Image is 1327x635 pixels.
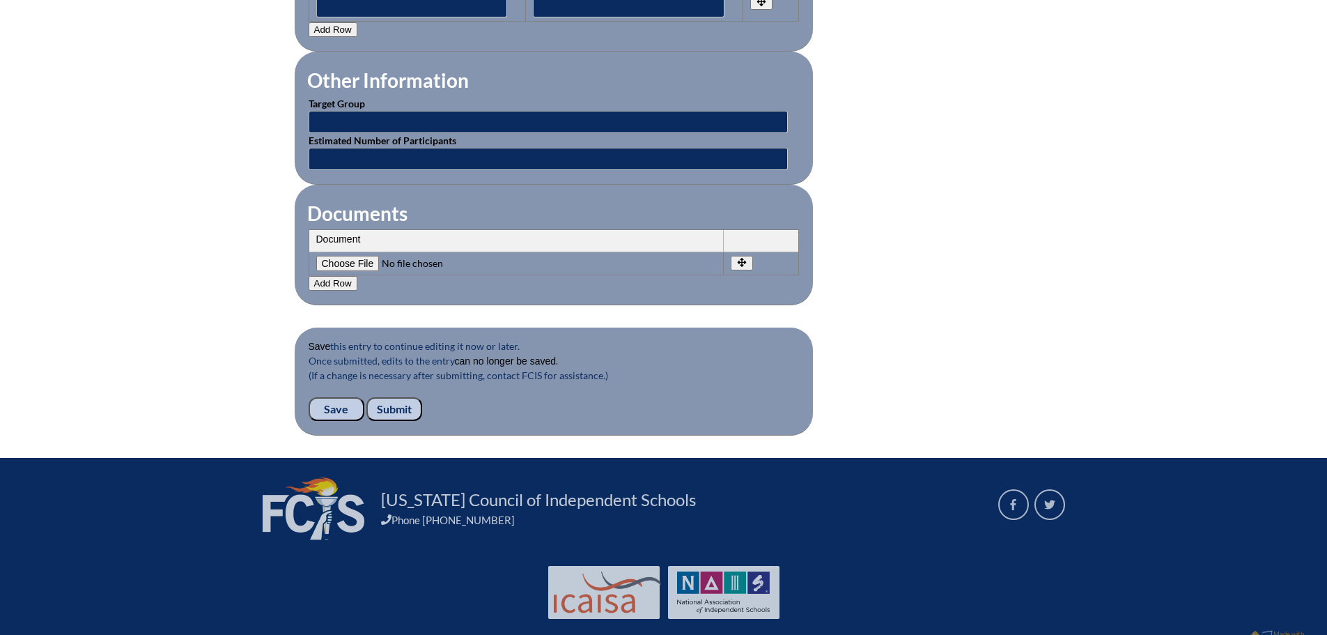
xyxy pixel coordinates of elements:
img: Int'l Council Advancing Independent School Accreditation logo [554,572,661,613]
input: Submit [366,397,422,421]
div: Phone [PHONE_NUMBER] [381,514,981,526]
label: Target Group [309,98,365,109]
b: Save [309,341,331,352]
legend: Other Information [306,68,470,92]
th: Document [309,230,724,252]
button: Add Row [309,22,357,37]
input: Save [309,397,364,421]
label: Estimated Number of Participants [309,135,456,146]
img: FCIS_logo_white [263,477,364,540]
p: Once submitted, edits to the entry . (If a change is necessary after submitting, contact FCIS for... [309,353,799,397]
button: Add Row [309,276,357,291]
p: this entry to continue editing it now or later. [309,339,799,353]
b: can no longer be saved [455,355,557,367]
a: [US_STATE] Council of Independent Schools [375,489,701,511]
img: NAIS Logo [677,572,770,613]
legend: Documents [306,201,409,225]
